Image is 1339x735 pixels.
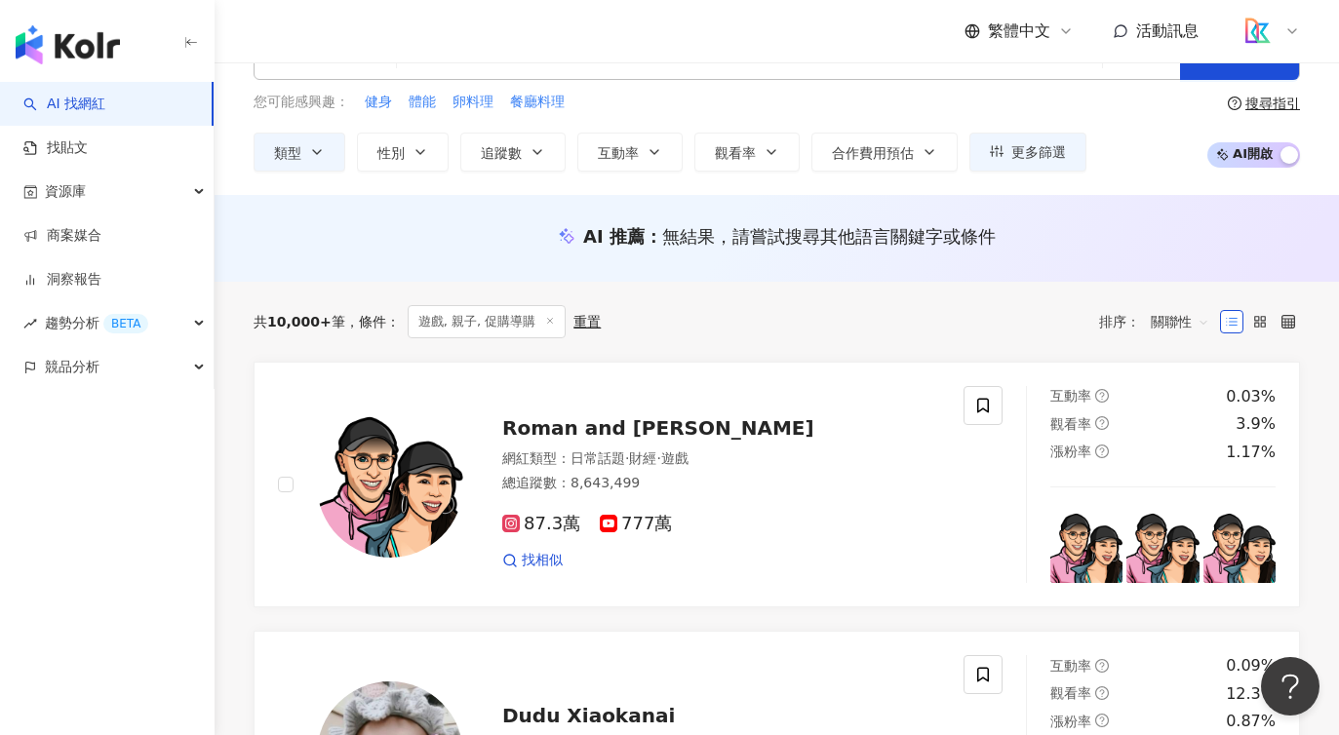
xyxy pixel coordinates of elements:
span: 互動率 [1050,388,1091,404]
span: 條件 ： [345,314,400,329]
span: 互動率 [1050,658,1091,674]
div: 12.3% [1226,683,1276,705]
span: 觀看率 [1050,685,1091,701]
span: 卵料理 [453,93,493,112]
button: 更多篩選 [969,133,1086,172]
img: KOL Avatar [317,411,463,558]
span: 趨勢分析 [45,301,148,345]
img: post-image [1050,511,1122,583]
span: 互動率 [598,145,639,161]
span: question-circle [1095,445,1109,458]
div: 搜尋指引 [1245,96,1300,111]
img: logo_koodata.png [1239,13,1276,50]
span: question-circle [1095,389,1109,403]
button: 卵料理 [452,92,494,113]
span: 無結果，請嘗試搜尋其他語言關鍵字或條件 [662,226,996,247]
div: 1.17% [1226,442,1276,463]
span: 777萬 [600,514,672,534]
span: 更多篩選 [1011,144,1066,160]
span: 漲粉率 [1050,714,1091,729]
div: 3.9% [1236,413,1276,435]
button: 健身 [364,92,393,113]
button: 餐廳料理 [509,92,566,113]
button: 觀看率 [694,133,800,172]
span: question-circle [1228,97,1241,110]
span: 10,000+ [267,314,332,329]
span: 活動訊息 [1136,21,1199,40]
div: 排序： [1099,306,1220,337]
span: 競品分析 [45,345,99,389]
div: 重置 [573,314,601,329]
span: 餐廳料理 [510,93,565,112]
span: 找相似 [522,551,563,570]
button: 互動率 [577,133,683,172]
button: 合作費用預估 [811,133,958,172]
span: question-circle [1095,416,1109,430]
span: Roman and [PERSON_NAME] [502,416,814,440]
span: question-circle [1095,686,1109,700]
span: Dudu Xiaokanai [502,704,675,727]
span: 您可能感興趣： [254,93,349,112]
div: BETA [103,314,148,333]
div: 共 筆 [254,314,345,329]
span: 類型 [274,145,301,161]
div: AI 推薦 ： [583,224,996,249]
a: 洞察報告 [23,270,101,290]
a: 找貼文 [23,138,88,158]
span: 健身 [365,93,392,112]
span: 日常話題 [571,450,625,466]
button: 性別 [357,133,449,172]
span: 財經 [629,450,656,466]
button: 追蹤數 [460,133,566,172]
span: 87.3萬 [502,514,580,534]
span: · [625,450,629,466]
div: 網紅類型 ： [502,449,940,469]
span: 追蹤數 [481,145,522,161]
img: post-image [1203,511,1276,583]
span: rise [23,317,37,330]
span: 合作費用預估 [832,145,914,161]
span: 觀看率 [1050,416,1091,432]
img: post-image [1126,511,1199,583]
span: question-circle [1095,659,1109,673]
span: 遊戲 [661,450,689,466]
div: 0.03% [1226,386,1276,407]
span: 漲粉率 [1050,444,1091,459]
span: 體能 [409,93,436,112]
a: 商案媒合 [23,226,101,246]
div: 0.09% [1226,655,1276,677]
a: 找相似 [502,551,563,570]
span: 關聯性 [1151,306,1209,337]
span: question-circle [1095,714,1109,727]
a: KOL AvatarRoman and [PERSON_NAME]網紅類型：日常話題·財經·遊戲總追蹤數：8,643,49987.3萬777萬找相似互動率question-circle0.03%... [254,362,1300,608]
span: · [656,450,660,466]
img: logo [16,25,120,64]
button: 類型 [254,133,345,172]
span: 資源庫 [45,170,86,213]
span: 遊戲, 親子, 促購導購 [408,305,567,338]
span: 觀看率 [715,145,756,161]
span: 性別 [377,145,405,161]
a: searchAI 找網紅 [23,95,105,114]
div: 總追蹤數 ： 8,643,499 [502,474,940,493]
div: 0.87% [1226,711,1276,732]
button: 體能 [408,92,437,113]
iframe: Help Scout Beacon - Open [1261,657,1319,716]
span: 繁體中文 [988,20,1050,42]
